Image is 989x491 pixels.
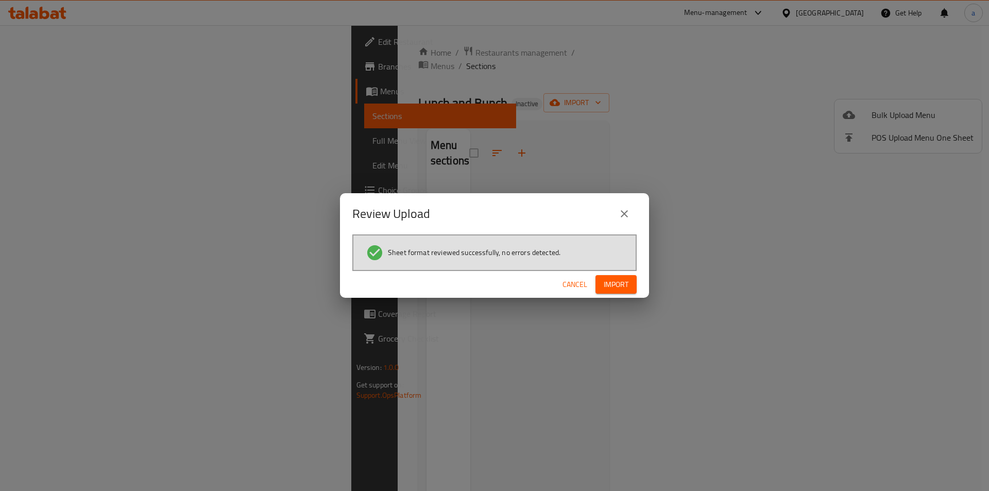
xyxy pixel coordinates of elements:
[352,206,430,222] h2: Review Upload
[558,275,591,294] button: Cancel
[388,247,560,258] span: Sheet format reviewed successfully, no errors detected.
[595,275,637,294] button: Import
[604,278,628,291] span: Import
[562,278,587,291] span: Cancel
[612,201,637,226] button: close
